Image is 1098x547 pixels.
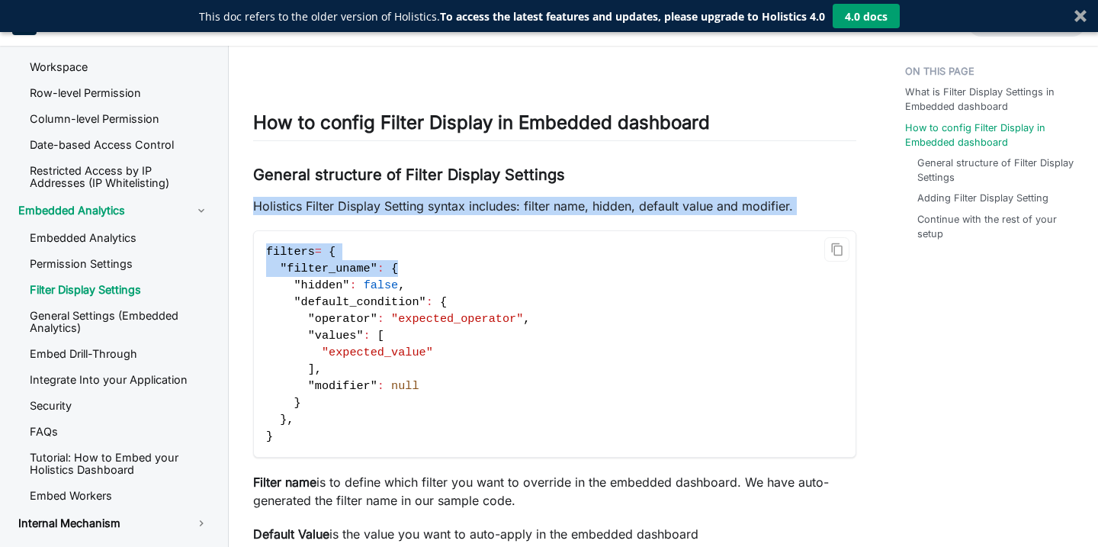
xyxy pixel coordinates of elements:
[364,278,399,292] span: false
[18,159,221,195] a: Restricted Access by IP Addresses (IP Whitelisting)
[18,394,221,417] a: Security
[280,262,377,275] span: "filter_uname"
[391,379,419,393] span: null
[6,198,221,224] a: Embedded Analytics
[18,82,221,105] a: Row-level Permission
[329,245,335,259] span: {
[905,85,1080,114] a: What is Filter Display Settings in Embedded dashboard
[253,526,329,542] strong: Default Value
[377,329,384,343] span: [
[18,278,221,301] a: Filter Display Settings
[824,237,849,262] button: Copy code to clipboard
[377,379,384,393] span: :
[523,312,530,326] span: ,
[294,295,425,309] span: "default_condition"
[18,134,221,156] a: Date-based Access Control
[280,413,287,426] span: }
[308,329,364,343] span: "values"
[905,121,1080,150] a: How to config Filter Display in Embedded dashboard
[917,191,1048,205] a: Adding Filter Display Setting
[833,4,900,28] button: 4.0 docs
[253,166,856,185] h3: General structure of Filter Display Settings
[6,510,221,536] a: Internal Mechanism
[253,525,856,543] p: is the value you want to auto-apply in the embedded dashboard
[377,262,384,275] span: :
[18,108,221,130] a: Column-level Permission
[349,278,356,292] span: :
[322,346,433,359] span: "expected_value"
[18,227,221,249] a: Embedded Analytics
[917,156,1074,185] a: General structure of Filter Display Settings
[18,484,221,507] a: Embed Workers
[253,475,316,490] strong: Filter name
[315,245,322,259] span: =
[18,253,221,275] a: Permission Settings
[18,368,221,391] a: Integrate Into your Application
[440,295,447,309] span: {
[12,11,157,35] a: HolisticsHolistics Docs (3.0)
[287,413,294,426] span: ,
[308,362,315,376] span: ]
[266,245,315,259] span: filters
[308,312,377,326] span: "operator"
[917,212,1074,241] a: Continue with the rest of your setup
[294,278,349,292] span: "hidden"
[18,446,221,481] a: Tutorial: How to Embed your Holistics Dashboard
[18,420,221,443] a: FAQs
[294,396,300,410] span: }
[391,262,398,275] span: {
[253,473,856,510] p: is to define which filter you want to override in the embedded dashboard. We have auto-generated ...
[18,304,221,339] a: General Settings (Embedded Analytics)
[18,56,221,79] a: Workspace
[199,8,825,24] div: This doc refers to the older version of Holistics.To access the latest features and updates, plea...
[377,312,384,326] span: :
[440,9,825,24] strong: To access the latest features and updates, please upgrade to Holistics 4.0
[253,111,856,140] h2: How to config Filter Display in Embedded dashboard
[253,197,856,215] p: Holistics Filter Display Setting syntax includes: filter name, hidden, default value and modifier.
[426,295,433,309] span: :
[315,362,322,376] span: ,
[364,329,371,343] span: :
[391,312,523,326] span: "expected_operator"
[18,343,221,365] a: Embed Drill-Through
[199,8,825,24] p: This doc refers to the older version of Holistics.
[398,278,405,292] span: ,
[308,379,377,393] span: "modifier"
[266,430,273,443] span: }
